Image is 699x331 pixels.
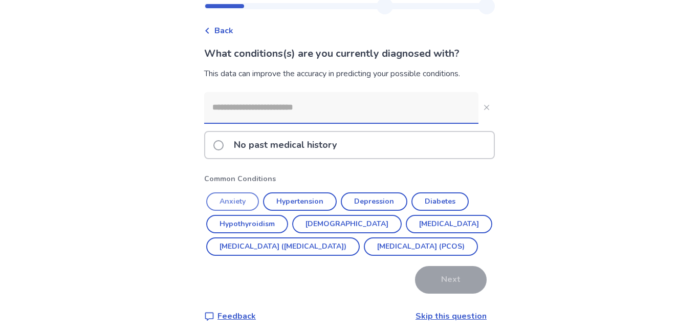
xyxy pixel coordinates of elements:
button: Close [478,99,495,116]
button: [MEDICAL_DATA] (PCOS) [364,237,478,256]
button: [MEDICAL_DATA] ([MEDICAL_DATA]) [206,237,360,256]
p: Common Conditions [204,173,495,184]
button: Anxiety [206,192,259,211]
button: [DEMOGRAPHIC_DATA] [292,215,402,233]
button: Hypothyroidism [206,215,288,233]
a: Feedback [204,310,256,322]
span: Back [214,25,233,37]
button: Diabetes [411,192,469,211]
p: What conditions(s) are you currently diagnosed with? [204,46,495,61]
div: This data can improve the accuracy in predicting your possible conditions. [204,68,495,80]
p: No past medical history [228,132,343,158]
button: [MEDICAL_DATA] [406,215,492,233]
button: Depression [341,192,407,211]
button: Next [415,266,487,294]
a: Skip this question [416,311,487,322]
button: Hypertension [263,192,337,211]
p: Feedback [217,310,256,322]
input: Close [204,92,478,123]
